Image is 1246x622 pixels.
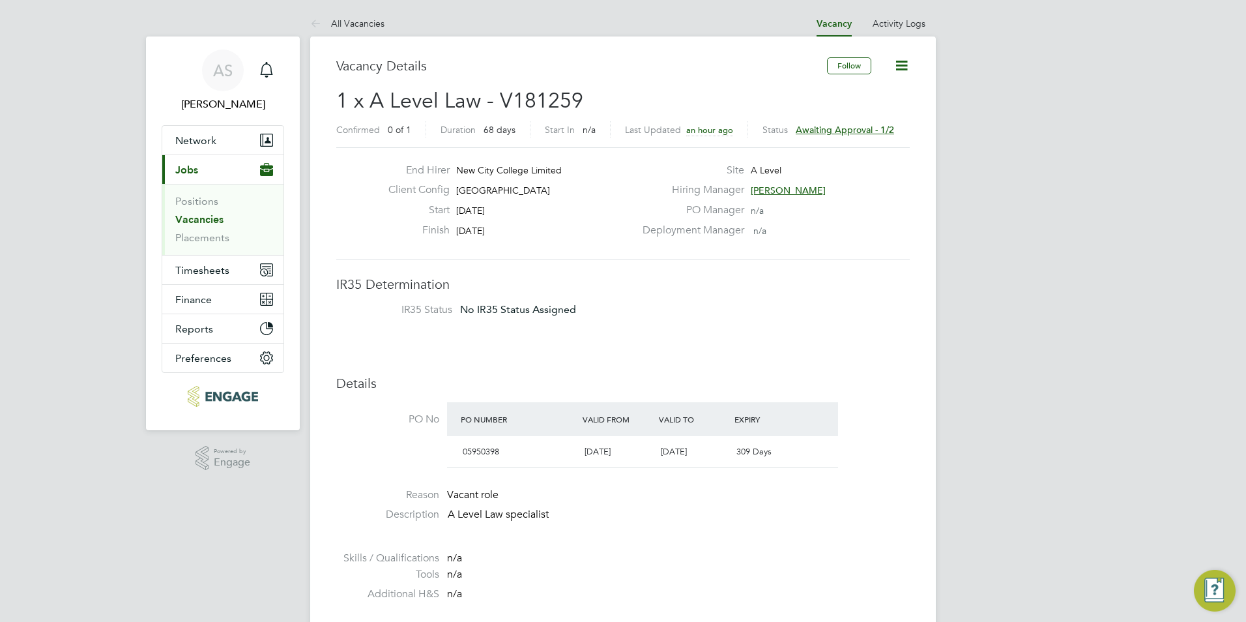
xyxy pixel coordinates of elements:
label: Skills / Qualifications [336,552,439,565]
span: 1 x A Level Law - V181259 [336,88,583,113]
span: Powered by [214,446,250,457]
label: Description [336,508,439,522]
h3: Vacancy Details [336,57,827,74]
span: Avais Sabir [162,96,284,112]
span: n/a [447,552,462,565]
span: AS [213,62,233,79]
label: Reason [336,488,439,502]
span: New City College Limited [456,164,562,176]
a: Powered byEngage [196,446,251,471]
button: Reports [162,314,283,343]
button: Engage Resource Center [1194,570,1236,612]
label: Finish [378,224,450,237]
label: Hiring Manager [635,183,744,197]
span: 0 of 1 [388,124,411,136]
button: Follow [827,57,871,74]
div: PO Number [457,407,579,431]
span: 309 Days [736,446,772,457]
p: A Level Law specialist [448,508,910,522]
span: n/a [447,568,462,581]
span: 05950398 [463,446,499,457]
span: n/a [753,225,766,237]
label: End Hirer [378,164,450,177]
span: Timesheets [175,264,229,276]
label: PO Manager [635,203,744,217]
label: Client Config [378,183,450,197]
span: Jobs [175,164,198,176]
button: Finance [162,285,283,314]
img: carbonrecruitment-logo-retina.png [188,386,257,407]
label: Deployment Manager [635,224,744,237]
a: Placements [175,231,229,244]
div: Valid To [656,407,732,431]
span: Reports [175,323,213,335]
a: AS[PERSON_NAME] [162,50,284,112]
span: 68 days [484,124,515,136]
span: an hour ago [686,125,733,136]
label: Additional H&S [336,587,439,601]
label: Status [762,124,788,136]
span: n/a [751,205,764,216]
div: Valid From [579,407,656,431]
label: IR35 Status [349,303,452,317]
div: Expiry [731,407,807,431]
span: Preferences [175,352,231,364]
label: Tools [336,568,439,582]
a: Go to home page [162,386,284,407]
button: Network [162,126,283,155]
label: Site [635,164,744,177]
span: A Level [751,164,781,176]
h3: IR35 Determination [336,276,910,293]
span: [PERSON_NAME] [751,185,826,196]
button: Preferences [162,344,283,372]
span: No IR35 Status Assigned [460,303,576,316]
h3: Details [336,375,910,392]
span: [DATE] [585,446,611,457]
a: All Vacancies [310,18,384,29]
label: Start In [545,124,575,136]
button: Jobs [162,155,283,184]
span: [DATE] [456,225,485,237]
span: Vacant role [447,488,499,501]
span: Finance [175,293,212,306]
span: n/a [583,124,596,136]
span: [DATE] [456,205,485,216]
span: n/a [447,587,462,600]
label: Start [378,203,450,217]
button: Timesheets [162,256,283,284]
div: Jobs [162,184,283,255]
label: Last Updated [625,124,681,136]
a: Vacancy [817,18,852,29]
label: Duration [441,124,476,136]
nav: Main navigation [146,37,300,430]
span: [GEOGRAPHIC_DATA] [456,185,550,196]
a: Positions [175,195,218,207]
span: Awaiting approval - 1/2 [796,124,894,136]
span: Network [175,134,216,147]
label: PO No [336,413,439,426]
label: Confirmed [336,124,380,136]
a: Activity Logs [873,18,925,29]
a: Vacancies [175,213,224,226]
span: Engage [214,457,250,468]
span: [DATE] [661,446,687,457]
